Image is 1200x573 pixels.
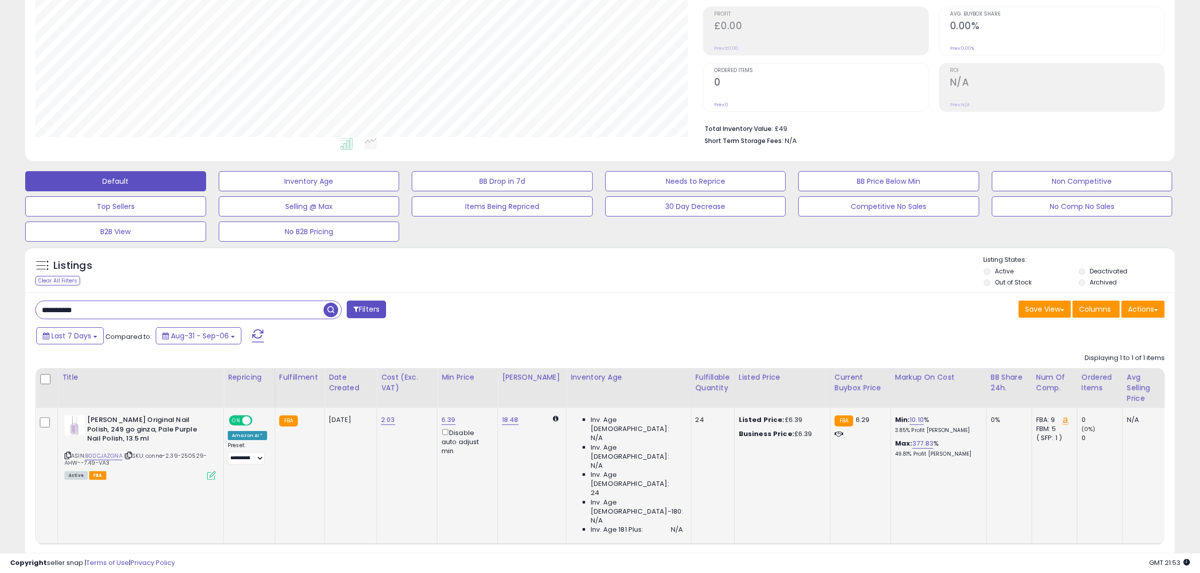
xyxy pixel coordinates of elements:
[1121,301,1165,318] button: Actions
[65,415,85,436] img: 31JTIMx4rIL._SL40_.jpg
[1090,278,1117,286] label: Archived
[991,415,1024,424] div: 0%
[279,415,298,426] small: FBA
[714,68,928,74] span: Ordered Items
[591,415,683,434] span: Inv. Age [DEMOGRAPHIC_DATA]:
[992,171,1173,191] button: Non Competitive
[591,443,683,461] span: Inv. Age [DEMOGRAPHIC_DATA]:
[1036,434,1069,443] div: ( SFP: 1 )
[995,278,1032,286] label: Out of Stock
[65,415,216,479] div: ASIN:
[591,488,599,497] span: 24
[347,301,386,318] button: Filters
[1085,353,1165,363] div: Displaying 1 to 1 of 1 items
[1090,267,1128,275] label: Deactivated
[35,276,80,285] div: Clear All Filters
[25,171,206,191] button: Default
[62,372,219,383] div: Title
[329,372,372,393] div: Date Created
[785,136,797,146] span: N/A
[605,171,786,191] button: Needs to Reprice
[705,122,1157,134] li: £49
[714,77,928,90] h2: 0
[329,415,369,424] div: [DATE]
[36,327,104,344] button: Last 7 Days
[105,332,152,341] span: Compared to:
[10,558,175,568] div: seller snap | |
[89,471,106,480] span: FBA
[1072,301,1120,318] button: Columns
[1082,434,1122,443] div: 0
[219,171,400,191] button: Inventory Age
[1036,372,1073,393] div: Num of Comp.
[171,331,229,341] span: Aug-31 - Sep-06
[910,415,924,425] a: 10.10
[696,415,727,424] div: 24
[219,222,400,242] button: No B2B Pricing
[671,525,683,534] span: N/A
[1149,558,1190,567] span: 2025-09-14 21:53 GMT
[891,368,986,408] th: The percentage added to the cost of goods (COGS) that forms the calculator for Min & Max prices.
[705,124,773,133] b: Total Inventory Value:
[251,416,267,425] span: OFF
[85,452,122,460] a: B00CJAZGNA
[53,259,92,273] h5: Listings
[950,68,1164,74] span: ROI
[279,372,320,383] div: Fulfillment
[591,525,644,534] span: Inv. Age 181 Plus:
[950,20,1164,34] h2: 0.00%
[381,372,433,393] div: Cost (Exc. VAT)
[131,558,175,567] a: Privacy Policy
[714,102,728,108] small: Prev: 0
[1082,415,1122,424] div: 0
[714,12,928,17] span: Profit
[228,442,267,465] div: Preset:
[1019,301,1071,318] button: Save View
[992,196,1173,217] button: No Comp No Sales
[86,558,129,567] a: Terms of Use
[441,372,493,383] div: Min Price
[739,415,823,424] div: £6.39
[995,267,1014,275] label: Active
[912,439,933,449] a: 377.83
[739,372,826,383] div: Listed Price
[739,429,823,439] div: £6.39
[1036,415,1069,424] div: FBA: 9
[950,77,1164,90] h2: N/A
[65,471,88,480] span: All listings currently available for purchase on Amazon
[591,434,603,443] span: N/A
[1036,424,1069,434] div: FBM: 5
[739,415,785,424] b: Listed Price:
[441,415,456,425] a: 6.39
[65,452,207,467] span: | SKU: conne-2.39-250529-AHW--7.49-VA3
[835,415,853,426] small: FBA
[605,196,786,217] button: 30 Day Decrease
[991,372,1028,393] div: BB Share 24h.
[895,439,979,458] div: %
[1127,415,1160,424] div: N/A
[895,427,979,434] p: 3.85% Profit [PERSON_NAME]
[696,372,730,393] div: Fulfillable Quantity
[895,439,913,448] b: Max:
[798,171,979,191] button: BB Price Below Min
[51,331,91,341] span: Last 7 Days
[591,516,603,525] span: N/A
[835,372,887,393] div: Current Buybox Price
[1127,372,1164,404] div: Avg Selling Price
[381,415,395,425] a: 2.03
[950,45,974,51] small: Prev: 0.00%
[950,12,1164,17] span: Avg. Buybox Share
[502,415,519,425] a: 18.48
[591,498,683,516] span: Inv. Age [DEMOGRAPHIC_DATA]-180:
[87,415,210,446] b: [PERSON_NAME] Original Nail Polish, 249 go ginza, Pale Purple Nail Polish, 13.5 ml
[230,416,242,425] span: ON
[1082,372,1118,393] div: Ordered Items
[705,136,783,145] b: Short Term Storage Fees:
[591,461,603,470] span: N/A
[412,171,593,191] button: BB Drop in 7d
[412,196,593,217] button: Items Being Repriced
[856,415,870,424] span: 6.29
[502,372,562,383] div: [PERSON_NAME]
[25,196,206,217] button: Top Sellers
[798,196,979,217] button: Competitive No Sales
